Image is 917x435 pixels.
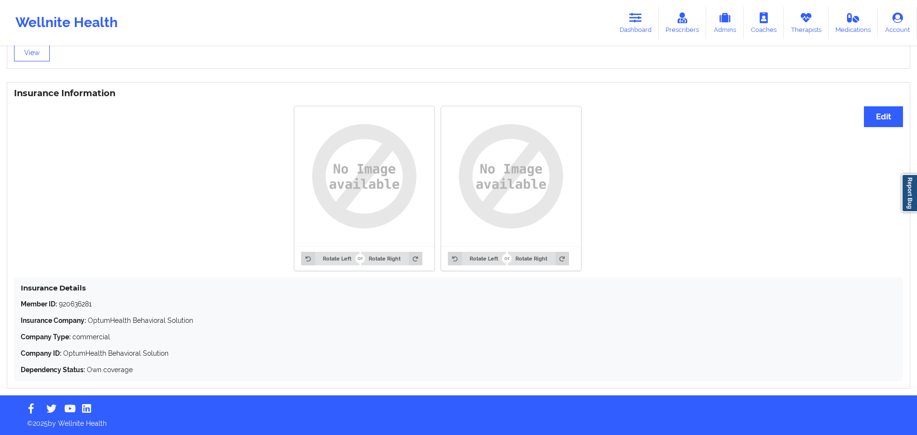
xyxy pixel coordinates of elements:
a: Account [878,7,917,39]
a: Therapists [784,7,829,39]
strong: Company ID: [21,349,61,357]
p: 920636281 [21,299,896,309]
strong: Company Type: [21,333,70,341]
p: OptumHealth Behavioral Solution [21,348,896,358]
img: uy8AAAAYdEVYdFRodW1iOjpJbWFnZTo6SGVpZ2h0ADUxMo+NU4EAAAAXdEVYdFRodW1iOjpJbWFnZTo6V2lkdGgANTEyHHwD3... [448,113,574,240]
a: Admins [706,7,744,39]
button: Rotate Left [301,252,359,265]
button: Rotate Right [361,252,422,265]
p: OptumHealth Behavioral Solution [21,316,896,325]
button: Rotate Right [508,252,569,265]
strong: Member ID: [21,300,57,308]
p: Own coverage [21,365,896,375]
a: Coaches [744,7,784,39]
strong: Dependency Status: [21,366,85,374]
h3: Insurance Information [14,88,903,99]
h4: Insurance Details [21,283,896,292]
img: uy8AAAAYdEVYdFRodW1iOjpJbWFnZTo6SGVpZ2h0ADUxMo+NU4EAAAAXdEVYdFRodW1iOjpJbWFnZTo6V2lkdGgANTEyHHwD3... [301,113,428,240]
a: Report Bug [902,174,917,212]
p: commercial [21,332,896,342]
p: © 2025 by Wellnite Health [20,412,897,428]
button: View [14,44,50,61]
a: Prescribers [659,7,707,39]
a: Medications [829,7,878,39]
strong: Insurance Company: [21,317,86,324]
button: Edit [864,106,903,127]
a: Dashboard [612,7,659,39]
button: Rotate Left [448,252,506,265]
